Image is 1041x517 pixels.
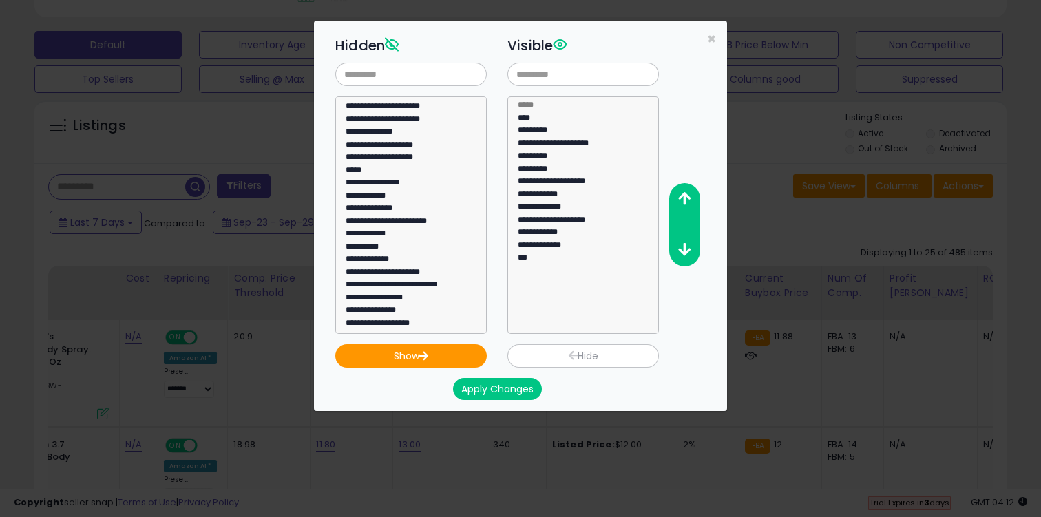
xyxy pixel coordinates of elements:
h3: Visible [507,35,659,56]
h3: Hidden [335,35,487,56]
button: Show [335,344,487,368]
button: Apply Changes [453,378,542,400]
span: × [707,29,716,49]
button: Hide [507,344,659,368]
